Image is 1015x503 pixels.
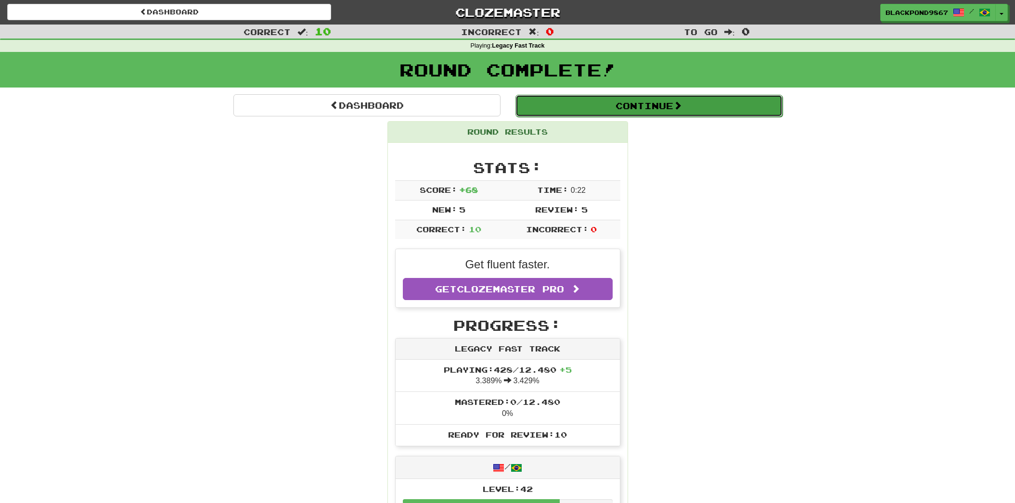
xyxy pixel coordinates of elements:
span: / [969,8,974,14]
p: Get fluent faster. [403,256,613,273]
span: 0 [742,25,750,37]
strong: Legacy Fast Track [492,42,544,49]
span: Incorrect [461,27,522,37]
span: New: [432,205,457,214]
span: BlackPond9867 [886,8,948,17]
span: 10 [469,225,481,234]
span: : [528,28,539,36]
a: GetClozemaster Pro [403,278,613,300]
div: Round Results [388,122,628,143]
a: Dashboard [233,94,501,116]
span: : [297,28,308,36]
span: : [724,28,735,36]
span: Playing: 428 / 12.480 [444,365,572,374]
span: 0 [591,225,597,234]
span: 0 [546,25,554,37]
a: Clozemaster [346,4,669,21]
span: Correct: [416,225,466,234]
span: Time: [537,185,568,194]
span: To go [684,27,718,37]
span: Level: 42 [483,484,533,493]
span: 0 : 22 [571,186,586,194]
li: 3.389% 3.429% [396,360,620,392]
button: Continue [515,95,783,117]
h2: Progress: [395,317,620,333]
span: Clozemaster Pro [457,284,564,294]
span: 5 [459,205,465,214]
span: 5 [581,205,588,214]
span: + 5 [559,365,572,374]
a: BlackPond9867 / [880,4,996,21]
span: Mastered: 0 / 12.480 [455,397,560,406]
li: 0% [396,391,620,425]
a: Dashboard [7,4,331,20]
span: Score: [420,185,457,194]
h2: Stats: [395,160,620,176]
div: / [396,456,620,479]
span: Review: [535,205,579,214]
span: Correct [244,27,291,37]
span: 10 [315,25,331,37]
div: Legacy Fast Track [396,339,620,360]
span: Ready for Review: 10 [448,430,567,439]
h1: Round Complete! [3,60,1012,79]
span: + 68 [459,185,478,194]
span: Incorrect: [526,225,589,234]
